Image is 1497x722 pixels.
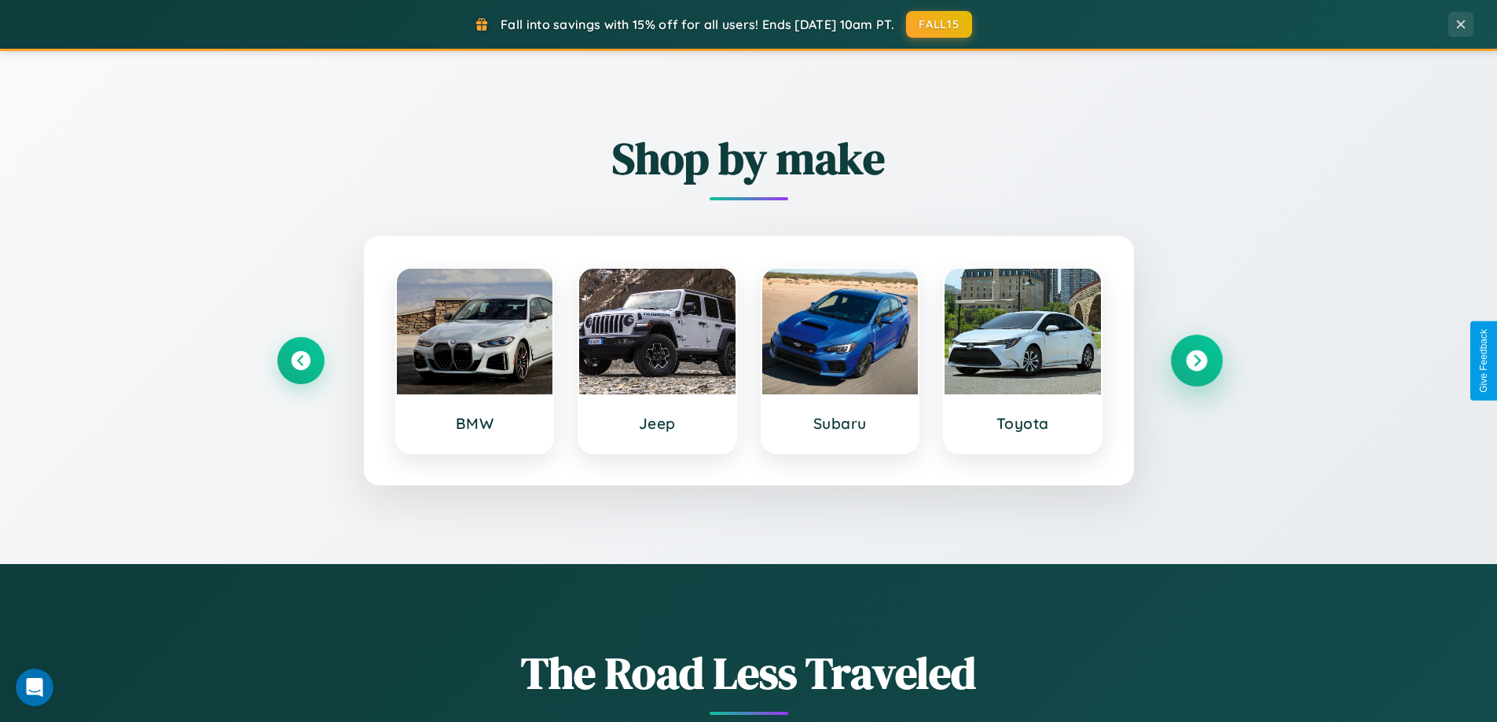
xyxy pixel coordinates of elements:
[595,414,720,433] h3: Jeep
[906,11,972,38] button: FALL15
[277,128,1220,189] h2: Shop by make
[960,414,1085,433] h3: Toyota
[501,16,894,32] span: Fall into savings with 15% off for all users! Ends [DATE] 10am PT.
[778,414,903,433] h3: Subaru
[277,643,1220,703] h1: The Road Less Traveled
[1478,329,1489,393] div: Give Feedback
[413,414,538,433] h3: BMW
[16,669,53,706] iframe: Intercom live chat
